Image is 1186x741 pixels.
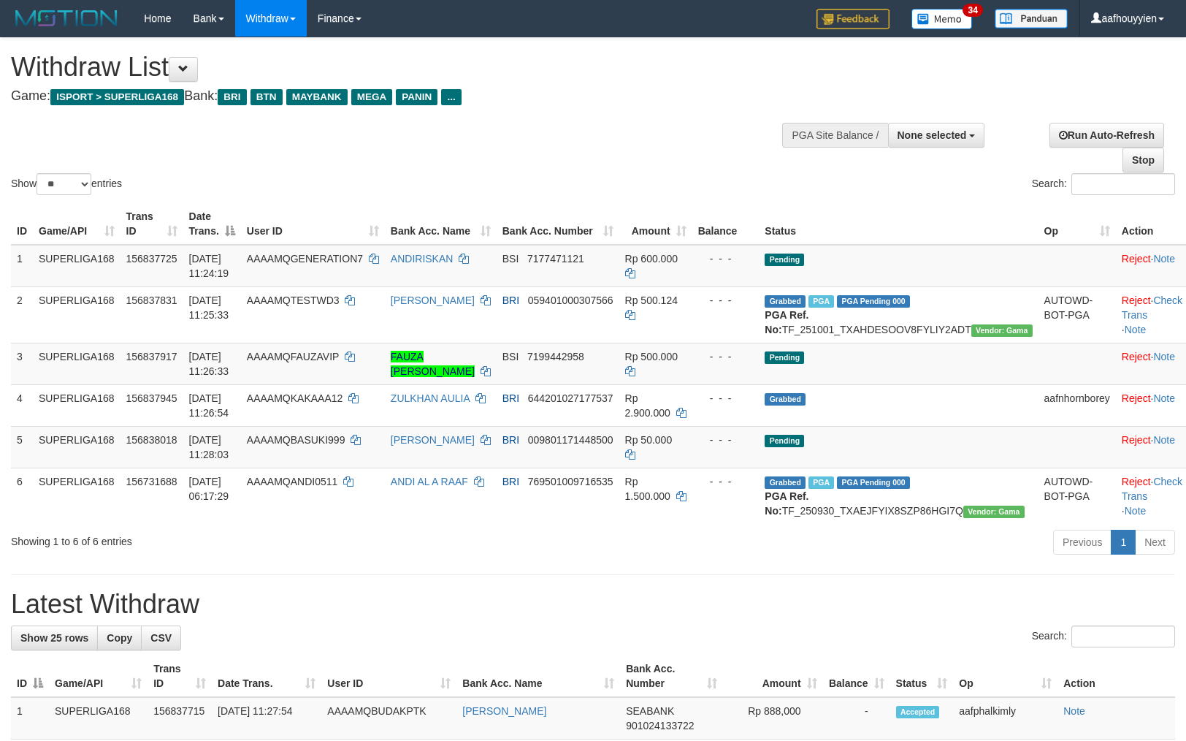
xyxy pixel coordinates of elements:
[11,89,776,104] h4: Game: Bank:
[888,123,985,148] button: None selected
[37,173,91,195] select: Showentries
[502,253,519,265] span: BSI
[995,9,1068,28] img: panduan.png
[33,203,120,245] th: Game/API: activate to sort column ascending
[1122,434,1151,446] a: Reject
[625,253,678,265] span: Rp 600.000
[321,655,456,697] th: User ID: activate to sort column ascending
[1153,351,1175,362] a: Note
[218,89,246,105] span: BRI
[11,468,33,524] td: 6
[11,203,33,245] th: ID
[351,89,393,105] span: MEGA
[1122,253,1151,265] a: Reject
[1122,476,1151,487] a: Reject
[765,393,806,406] span: Grabbed
[837,476,910,489] span: PGA Pending
[528,392,613,404] span: Copy 644201027177537 to clipboard
[692,203,760,245] th: Balance
[1122,476,1182,502] a: Check Trans
[620,655,723,697] th: Bank Acc. Number: activate to sort column ascending
[247,476,338,487] span: AAAAMQANDI0511
[808,476,834,489] span: Marked by aafromsomean
[765,351,804,364] span: Pending
[698,391,754,406] div: - - -
[247,253,363,265] span: AAAAMQGENERATION7
[808,295,834,308] span: Marked by aafmaleo
[441,89,461,105] span: ...
[189,253,229,279] span: [DATE] 11:24:19
[765,295,806,308] span: Grabbed
[619,203,692,245] th: Amount: activate to sort column ascending
[250,89,283,105] span: BTN
[698,474,754,489] div: - - -
[1038,384,1116,426] td: aafnhornborey
[1071,173,1175,195] input: Search:
[150,632,172,644] span: CSV
[391,294,475,306] a: [PERSON_NAME]
[391,476,468,487] a: ANDI AL A RAAF
[896,706,940,718] span: Accepted
[1049,123,1164,148] a: Run Auto-Refresh
[391,253,454,265] a: ANDIRISKAN
[1122,294,1182,321] a: Check Trans
[1153,253,1175,265] a: Note
[33,426,120,468] td: SUPERLIGA168
[502,392,519,404] span: BRI
[1135,530,1175,555] a: Next
[189,392,229,419] span: [DATE] 11:26:54
[286,89,348,105] span: MAYBANK
[1038,468,1116,524] td: AUTOWD-BOT-PGA
[698,349,754,364] div: - - -
[11,53,776,82] h1: Withdraw List
[33,286,120,343] td: SUPERLIGA168
[33,245,120,287] td: SUPERLIGA168
[528,476,613,487] span: Copy 769501009716535 to clipboard
[247,294,340,306] span: AAAAMQTESTWD3
[823,655,890,697] th: Balance: activate to sort column ascending
[1153,434,1175,446] a: Note
[765,254,804,266] span: Pending
[1125,324,1147,335] a: Note
[189,351,229,377] span: [DATE] 11:26:33
[126,351,177,362] span: 156837917
[189,294,229,321] span: [DATE] 11:25:33
[759,468,1038,524] td: TF_250930_TXAEJFYIX8SZP86HGI7Q
[247,434,345,446] span: AAAAMQBASUKI999
[723,697,823,740] td: Rp 888,000
[502,434,519,446] span: BRI
[148,655,212,697] th: Trans ID: activate to sort column ascending
[698,433,754,447] div: - - -
[782,123,887,148] div: PGA Site Balance /
[527,351,584,362] span: Copy 7199442958 to clipboard
[148,697,212,740] td: 156837715
[456,655,620,697] th: Bank Acc. Name: activate to sort column ascending
[391,434,475,446] a: [PERSON_NAME]
[765,490,808,517] b: PGA Ref. No:
[963,506,1025,518] span: Vendor URL: https://trx31.1velocity.biz
[625,351,678,362] span: Rp 500.000
[20,632,88,644] span: Show 25 rows
[765,435,804,447] span: Pending
[765,476,806,489] span: Grabbed
[626,705,674,717] span: SEABANK
[11,697,49,740] td: 1
[971,324,1033,337] span: Vendor URL: https://trx31.1velocity.biz
[1032,626,1175,647] label: Search:
[11,528,483,549] div: Showing 1 to 6 of 6 entries
[11,384,33,426] td: 4
[1063,705,1085,717] a: Note
[391,351,475,377] a: FAUZA [PERSON_NAME]
[11,343,33,384] td: 3
[759,203,1038,245] th: Status
[1153,392,1175,404] a: Note
[126,294,177,306] span: 156837831
[1122,351,1151,362] a: Reject
[626,720,694,731] span: Copy 901024133722 to clipboard
[1122,392,1151,404] a: Reject
[11,286,33,343] td: 2
[625,434,673,446] span: Rp 50.000
[391,392,470,404] a: ZULKHAN AULIA
[698,293,754,308] div: - - -
[911,9,973,29] img: Button%20Memo.svg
